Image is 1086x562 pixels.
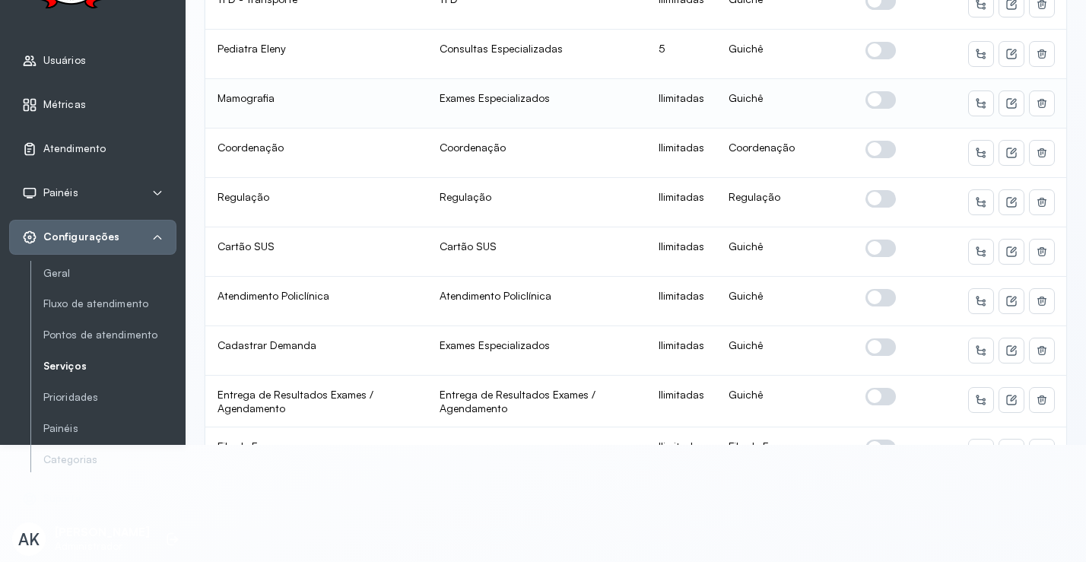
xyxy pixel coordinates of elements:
td: Ilimitadas [646,129,716,178]
a: Prioridades [43,391,176,404]
td: Ilimitadas [646,79,716,129]
div: Exames Especializados [440,91,634,105]
td: Guichê [716,277,853,326]
a: Serviços [43,357,176,376]
a: Pontos de atendimento [43,329,176,341]
td: Pediatra Eleny [205,30,427,79]
div: - [440,440,634,453]
a: Geral [43,264,176,283]
a: Categorias [43,450,176,469]
a: Usuários [22,53,164,68]
a: Métricas [22,97,164,113]
td: Coordenação [205,129,427,178]
div: Entrega de Resultados Exames / Agendamento [440,388,634,414]
div: Coordenação [440,141,634,154]
div: Exames Especializados [440,338,634,352]
td: Cartão SUS [205,227,427,277]
div: Consultas Especializadas [440,42,634,56]
td: Entrega de Resultados Exames / Agendamento [205,376,427,427]
td: Ilimitadas [646,178,716,227]
td: Mamografia [205,79,427,129]
a: Painéis [43,422,176,435]
td: Ilimitadas [646,227,716,277]
a: Categorias [43,453,176,466]
a: Atendimento [22,141,164,157]
a: Fluxo de atendimento [43,297,176,310]
td: Guichê [716,376,853,427]
div: Regulação [440,190,634,204]
td: Guichê [716,79,853,129]
td: Ilimitadas [646,277,716,326]
td: Guichê [716,326,853,376]
p: Administrador [55,540,150,553]
div: Atendimento Policlínica [440,289,634,303]
span: Suporte [43,492,81,505]
a: Painéis [43,419,176,438]
a: Geral [43,267,176,280]
td: Coordenação [716,129,853,178]
a: Fluxo de atendimento [43,294,176,313]
td: Regulação [716,178,853,227]
td: 5 [646,30,716,79]
td: Cadastrar Demanda [205,326,427,376]
span: Atendimento [43,142,106,155]
span: Usuários [43,54,86,67]
span: Painéis [43,186,78,199]
td: Guichê [716,227,853,277]
td: Ilimitadas [646,326,716,376]
span: Configurações [43,230,119,243]
td: Regulação [205,178,427,227]
td: Fila de Espera [205,427,427,477]
td: Fila de Espera [716,427,853,477]
td: Ilimitadas [646,376,716,427]
td: Atendimento Policlínica [205,277,427,326]
a: Serviços [43,360,176,373]
span: Métricas [43,98,86,111]
div: Cartão SUS [440,240,634,253]
a: Pontos de atendimento [43,325,176,345]
td: Guichê [716,30,853,79]
p: [PERSON_NAME] [55,525,150,540]
a: Prioridades [43,388,176,407]
td: Ilimitadas [646,427,716,477]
